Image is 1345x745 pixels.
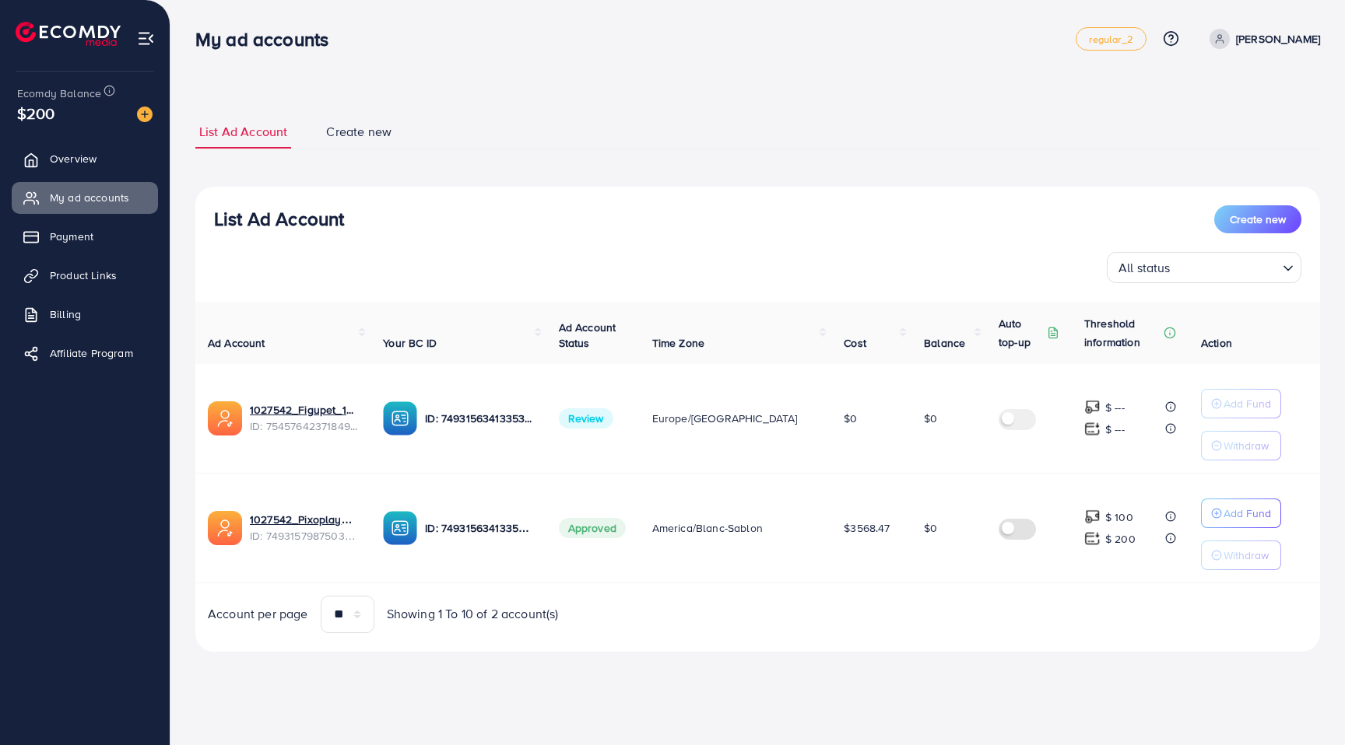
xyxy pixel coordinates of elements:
[214,208,344,230] h3: List Ad Account
[16,22,121,46] img: logo
[1279,675,1333,733] iframe: Chat
[1203,29,1320,49] a: [PERSON_NAME]
[50,229,93,244] span: Payment
[383,511,417,545] img: ic-ba-acc.ded83a64.svg
[50,345,133,361] span: Affiliate Program
[1105,420,1125,439] p: $ ---
[1224,394,1271,413] p: Add Fund
[12,221,158,252] a: Payment
[559,320,616,351] span: Ad Account Status
[50,306,81,322] span: Billing
[137,30,155,47] img: menu
[1175,254,1277,279] input: Search for option
[383,335,437,351] span: Your BC ID
[1105,398,1125,417] p: $ ---
[208,511,242,545] img: ic-ads-acc.e4c84228.svg
[50,268,117,283] span: Product Links
[208,335,265,351] span: Ad Account
[12,143,158,174] a: Overview
[250,512,358,527] a: 1027542_Pixoplay_1744636801417
[1224,504,1271,523] p: Add Fund
[844,335,866,351] span: Cost
[1084,421,1101,437] img: top-up amount
[195,28,341,51] h3: My ad accounts
[12,182,158,213] a: My ad accounts
[199,123,287,141] span: List Ad Account
[326,123,392,141] span: Create new
[1201,498,1281,528] button: Add Fund
[17,102,55,124] span: $200
[1084,399,1101,415] img: top-up amount
[924,411,937,426] span: $0
[1084,530,1101,547] img: top-up amount
[425,409,533,428] p: ID: 7493156341335343122
[50,190,129,205] span: My ad accounts
[1201,540,1281,570] button: Withdraw
[1224,436,1269,455] p: Withdraw
[1107,252,1301,283] div: Search for option
[1076,27,1146,51] a: regular_2
[425,519,533,537] p: ID: 7493156341335343122
[844,520,890,536] span: $3568.47
[999,314,1044,352] p: Auto top-up
[1084,314,1161,352] p: Threshold information
[1201,389,1281,418] button: Add Fund
[1201,431,1281,460] button: Withdraw
[924,520,937,536] span: $0
[208,605,308,623] span: Account per page
[652,411,798,426] span: Europe/[GEOGRAPHIC_DATA]
[844,411,857,426] span: $0
[1214,205,1301,233] button: Create new
[1105,530,1136,548] p: $ 200
[1115,257,1174,279] span: All status
[652,520,763,536] span: America/Blanc-Sablon
[12,338,158,369] a: Affiliate Program
[12,299,158,330] a: Billing
[250,528,358,544] span: ID: 7493157987503292433
[1089,34,1133,44] span: regular_2
[1224,546,1269,565] p: Withdraw
[250,418,358,434] span: ID: 7545764237184958472
[559,518,626,538] span: Approved
[1236,30,1320,48] p: [PERSON_NAME]
[137,107,153,122] img: image
[250,402,358,418] a: 1027542_Figupet_1756885318359
[383,401,417,435] img: ic-ba-acc.ded83a64.svg
[924,335,965,351] span: Balance
[12,260,158,291] a: Product Links
[559,408,613,428] span: Review
[652,335,704,351] span: Time Zone
[250,402,358,434] div: <span class='underline'>1027542_Figupet_1756885318359</span></br>7545764237184958472
[208,401,242,435] img: ic-ads-acc.e4c84228.svg
[17,86,101,101] span: Ecomdy Balance
[387,605,559,623] span: Showing 1 To 10 of 2 account(s)
[1201,335,1232,351] span: Action
[1230,212,1286,227] span: Create new
[250,512,358,544] div: <span class='underline'>1027542_Pixoplay_1744636801417</span></br>7493157987503292433
[50,151,97,166] span: Overview
[1084,509,1101,525] img: top-up amount
[1105,508,1133,526] p: $ 100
